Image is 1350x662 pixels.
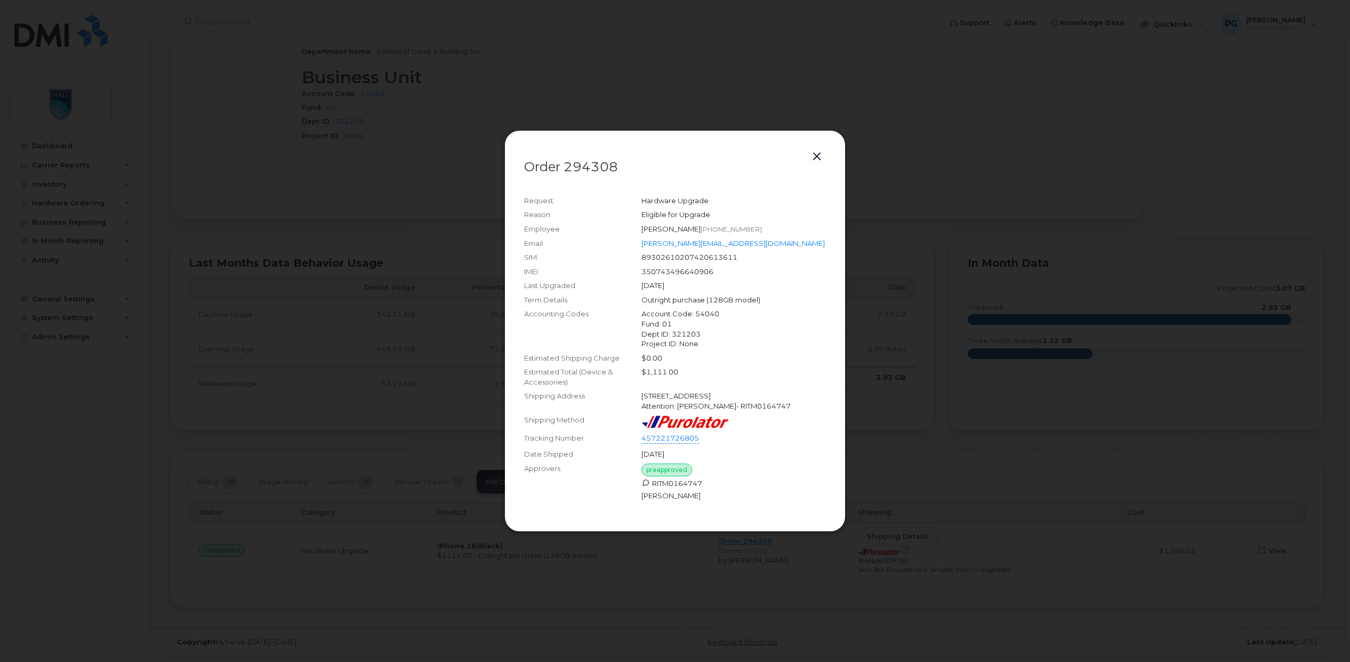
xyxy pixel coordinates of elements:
[524,353,641,363] div: Estimated Shipping Charge
[524,295,641,305] div: Term Details
[641,391,826,401] div: [STREET_ADDRESS]
[641,491,826,501] div: [PERSON_NAME]
[524,210,641,220] div: Reason
[524,464,641,500] div: Approvers
[524,415,641,429] div: Shipping Method
[524,252,641,262] div: SIM
[699,434,708,442] a: Open shipping details in new tab
[641,319,826,329] div: Fund: 01
[524,367,641,387] div: Estimated Total (Device & Accessories)
[641,415,729,429] img: purolator-9dc0d6913a5419968391dc55414bb4d415dd17fc9089aa56d78149fa0af40473.png
[641,401,826,411] div: Attention: [PERSON_NAME]- RITM0164747
[524,309,641,348] div: Accounting Codes
[641,353,826,363] div: $0.00
[641,281,664,290] span: [DATE]
[641,210,826,220] div: Eligible for Upgrade
[641,329,826,339] div: Dept ID: 321203
[641,449,826,459] div: [DATE]
[524,161,826,173] p: Order 294308
[641,267,826,277] div: 350743496640906
[524,391,641,411] div: Shipping Address
[641,367,826,387] div: $1,111.00
[524,224,641,234] div: Employee
[641,309,826,319] div: Account Code: 54040
[641,339,826,349] div: Project ID: None
[524,196,641,206] div: Request
[641,196,826,206] div: Hardware Upgrade
[641,224,826,234] div: [PERSON_NAME]
[701,225,762,233] span: [PHONE_NUMBER]
[524,267,641,277] div: IMEI
[641,295,826,305] div: Outright purchase (128GB model)
[641,478,826,489] div: RITM0164747
[641,433,699,444] a: 457221726805
[524,281,641,291] div: Last Upgraded
[641,239,825,248] a: [PERSON_NAME][EMAIL_ADDRESS][DOMAIN_NAME]
[524,449,641,459] div: Date Shipped
[524,433,641,445] div: Tracking Number
[524,238,641,249] div: Email
[641,464,692,476] div: preapproved
[641,252,826,262] div: 89302610207420613611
